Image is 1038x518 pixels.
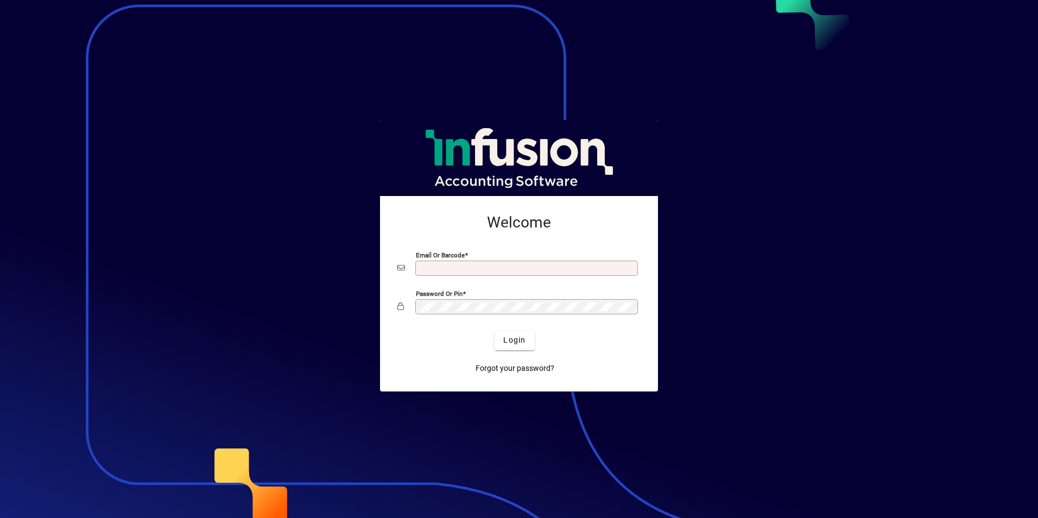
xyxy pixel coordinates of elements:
button: Login [495,331,534,350]
span: Login [503,334,526,346]
a: Forgot your password? [471,359,559,378]
mat-label: Password or Pin [416,289,463,297]
h2: Welcome [397,213,641,232]
mat-label: Email or Barcode [416,251,465,258]
span: Forgot your password? [476,363,554,374]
